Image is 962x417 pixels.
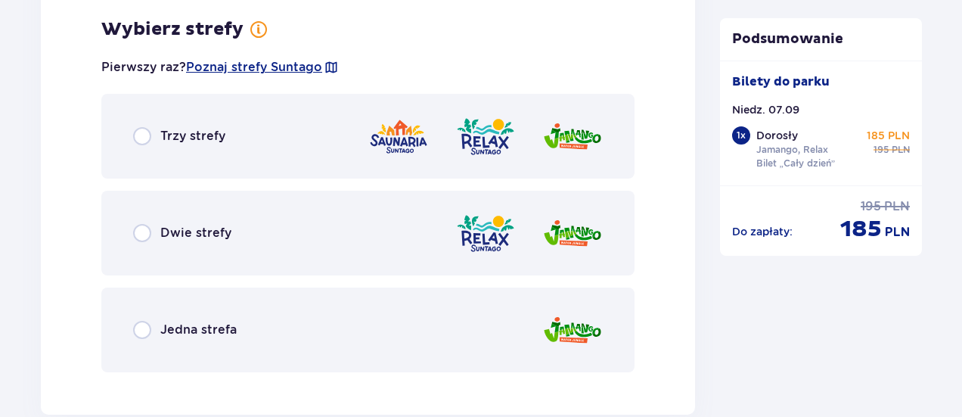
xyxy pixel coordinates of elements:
[732,126,750,145] div: 1 x
[455,115,516,158] img: zone logo
[368,115,429,158] img: zone logo
[160,128,225,145] p: Trzy strefy
[840,215,882,244] p: 185
[542,212,603,255] img: zone logo
[867,128,910,143] p: 185 PLN
[861,198,881,215] p: 195
[732,102,799,117] p: Niedz. 07.09
[756,157,836,170] p: Bilet „Cały dzień”
[756,128,798,143] p: Dorosły
[542,115,603,158] img: zone logo
[885,224,910,241] p: PLN
[160,225,231,241] p: Dwie strefy
[732,73,830,90] p: Bilety do parku
[720,30,923,48] p: Podsumowanie
[892,143,910,157] p: PLN
[756,143,828,157] p: Jamango, Relax
[455,212,516,255] img: zone logo
[884,198,910,215] p: PLN
[101,18,244,41] p: Wybierz strefy
[542,309,603,352] img: zone logo
[160,322,237,338] p: Jedna strefa
[874,143,889,157] p: 195
[186,59,322,76] a: Poznaj strefy Suntago
[732,224,793,239] p: Do zapłaty :
[101,59,339,76] p: Pierwszy raz?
